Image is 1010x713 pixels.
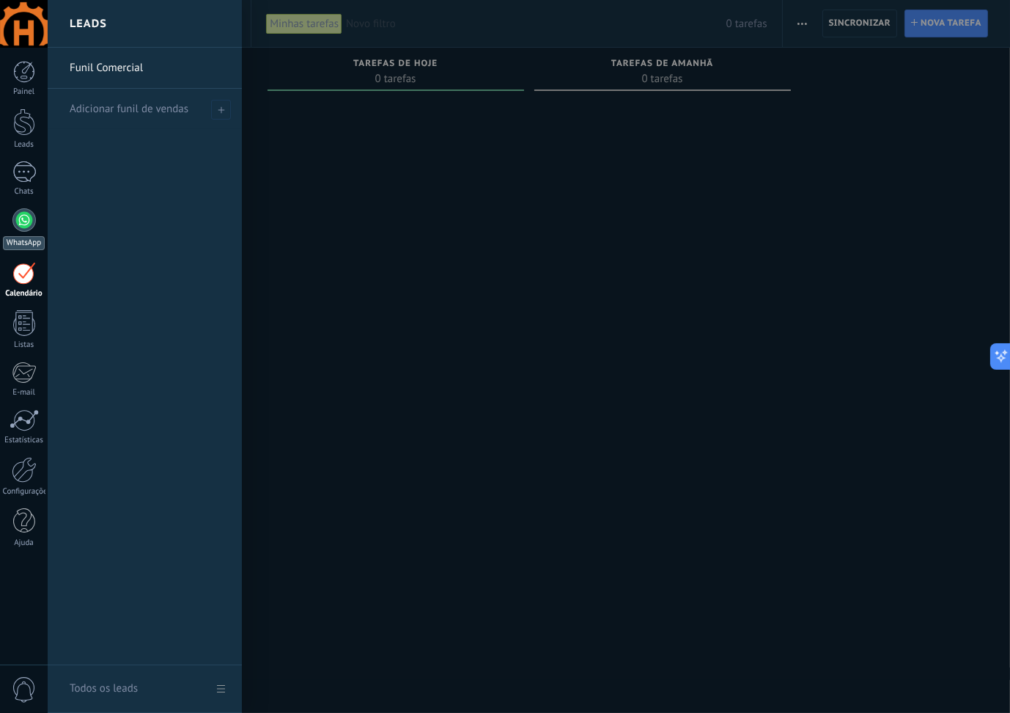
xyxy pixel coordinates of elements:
[3,87,45,97] div: Painel
[3,289,45,299] div: Calendário
[211,100,231,120] span: Adicionar funil de vendas
[3,236,45,250] div: WhatsApp
[70,102,188,116] span: Adicionar funil de vendas
[3,538,45,548] div: Ajuda
[70,48,227,89] a: Funil Comercial
[3,187,45,197] div: Chats
[3,487,45,497] div: Configurações
[48,665,242,713] a: Todos os leads
[3,436,45,445] div: Estatísticas
[70,1,107,47] h2: Leads
[3,140,45,150] div: Leads
[70,668,138,709] div: Todos os leads
[3,388,45,398] div: E-mail
[3,340,45,350] div: Listas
